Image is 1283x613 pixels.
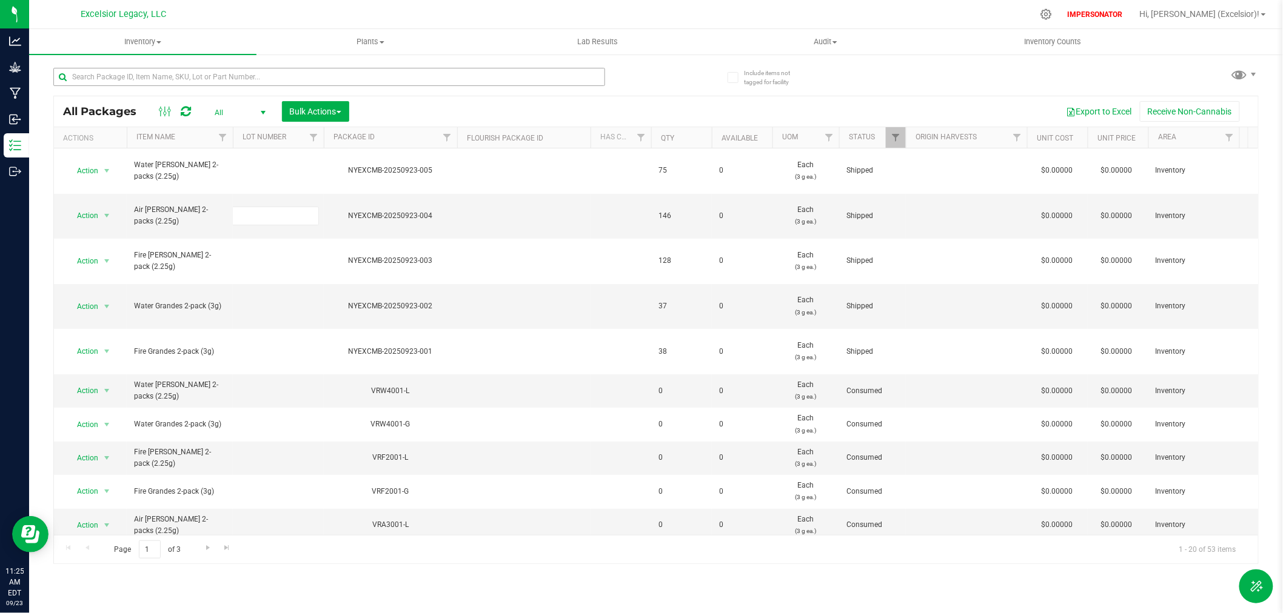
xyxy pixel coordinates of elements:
span: Lab Results [561,36,635,47]
a: Area [1158,133,1176,141]
span: Inventory [1156,255,1232,267]
span: $0.00000 [1095,416,1139,433]
p: (3 g ea.) [780,425,832,436]
span: Action [66,382,99,399]
a: Filter [213,127,233,148]
span: Each [780,159,832,182]
span: Water Grandes 2-pack (3g) [134,419,226,430]
span: select [99,207,115,224]
span: 38 [658,346,705,357]
div: NYEXCMB-20250923-004 [322,210,459,222]
span: 0 [719,210,765,222]
span: Inventory [1156,165,1232,176]
span: Consumed [846,452,899,463]
a: Flourish Package ID [467,134,543,142]
span: 0 [658,486,705,497]
a: Filter [437,127,457,148]
div: VRW4001-L [322,385,459,397]
span: select [99,449,115,466]
td: $0.00000 [1027,442,1088,475]
a: Go to the next page [199,540,216,557]
a: Go to the last page [218,540,236,557]
span: Each [780,480,832,503]
td: $0.00000 [1027,239,1088,284]
span: Shipped [846,210,899,222]
inline-svg: Manufacturing [9,87,21,99]
a: Unit Cost [1037,134,1073,142]
span: 37 [658,300,705,312]
a: UOM [782,133,798,141]
td: $0.00000 [1027,509,1088,542]
a: Filter [631,127,651,148]
span: 0 [719,346,765,357]
span: 0 [719,486,765,497]
span: Page of 3 [104,540,191,559]
span: Air [PERSON_NAME] 2-packs (2.25g) [134,514,226,537]
input: 1 [139,540,161,559]
span: Each [780,413,832,436]
span: 0 [719,300,765,312]
a: Plants [256,29,484,55]
inline-svg: Outbound [9,165,21,177]
span: Inventory [1156,486,1232,497]
span: $0.00000 [1095,297,1139,315]
input: Search Package ID, Item Name, SKU, Lot or Part Number... [53,68,605,86]
span: Action [66,343,99,360]
inline-svg: Analytics [9,35,21,47]
span: Action [66,253,99,270]
div: NYEXCMB-20250923-003 [322,255,459,267]
a: Filter [304,127,324,148]
a: Filter [1007,127,1027,148]
span: Each [780,340,832,363]
a: Audit [712,29,939,55]
span: Consumed [846,486,899,497]
span: Action [66,298,99,315]
span: select [99,483,115,500]
span: Inventory [1156,419,1232,430]
div: NYEXCMB-20250923-005 [322,165,459,176]
inline-svg: Inventory [9,139,21,151]
p: (3 g ea.) [780,306,832,318]
span: 128 [658,255,705,267]
span: Action [66,416,99,433]
a: Lot Number [243,133,286,141]
span: Fire Grandes 2-pack (3g) [134,346,226,357]
span: Inventory [1156,452,1232,463]
p: 09/23 [5,598,24,608]
p: (3 g ea.) [780,458,832,469]
inline-svg: Grow [9,61,21,73]
span: Excelsior Legacy, LLC [81,9,167,19]
p: IMPERSONATOR [1063,9,1128,20]
a: Qty [661,134,674,142]
td: $0.00000 [1027,408,1088,441]
span: $0.00000 [1095,516,1139,534]
a: Filter [819,127,839,148]
span: Inventory [1156,300,1232,312]
span: 0 [719,255,765,267]
span: 0 [719,419,765,430]
span: Inventory [1156,346,1232,357]
a: Inventory Counts [939,29,1167,55]
span: 146 [658,210,705,222]
span: Fire [PERSON_NAME] 2-pack (2.25g) [134,250,226,273]
div: Actions [63,134,122,142]
a: Package ID [333,133,375,141]
p: (3 g ea.) [780,216,832,227]
a: Unit Price [1097,134,1136,142]
p: (3 g ea.) [780,391,832,402]
span: Fire [PERSON_NAME] 2-pack (2.25g) [134,446,226,469]
td: $0.00000 [1027,329,1088,374]
p: (3 g ea.) [780,261,832,273]
span: 0 [658,419,705,430]
a: Item Name [136,133,175,141]
span: Each [780,514,832,537]
span: $0.00000 [1095,207,1139,225]
span: Air [PERSON_NAME] 2-packs (2.25g) [134,204,226,227]
button: Export to Excel [1059,101,1140,122]
td: $0.00000 [1027,374,1088,408]
a: Filter [1219,127,1239,148]
span: 0 [658,519,705,531]
span: Include items not tagged for facility [744,68,805,87]
span: Hi, [PERSON_NAME] (Excelsior)! [1140,9,1260,19]
span: Consumed [846,385,899,397]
